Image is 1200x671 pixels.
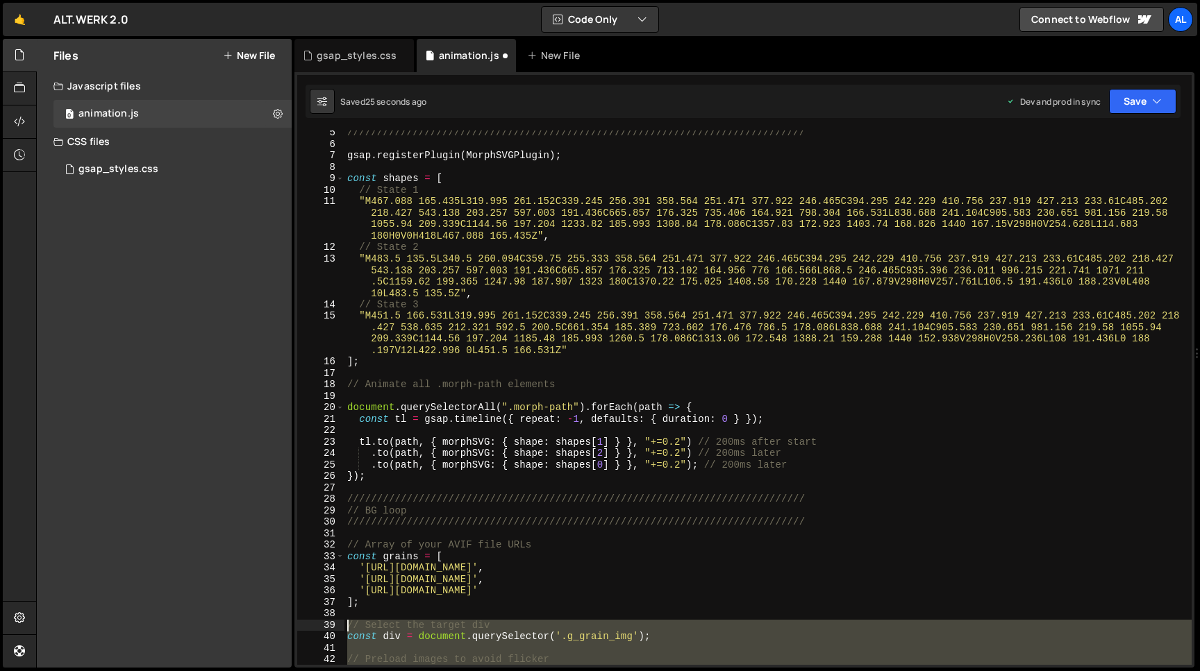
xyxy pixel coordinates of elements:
div: 15 [297,310,344,356]
div: CSS files [37,128,292,155]
div: 33 [297,551,344,563]
div: Javascript files [37,72,292,100]
div: gsap_styles.css [317,49,397,62]
div: Dev and prod in sync [1006,96,1101,108]
span: 0 [65,110,74,121]
div: 13 [297,253,344,299]
div: 25 seconds ago [365,96,426,108]
div: 22 [297,425,344,436]
div: 14912/40509.css [53,155,292,183]
div: 6 [297,139,344,151]
div: 29 [297,505,344,517]
div: animation.js [78,108,139,120]
div: 42 [297,654,344,665]
div: 36 [297,585,344,597]
div: 31 [297,528,344,540]
div: 40 [297,631,344,643]
div: 37 [297,597,344,609]
div: animation.js [439,49,499,62]
div: 25 [297,459,344,471]
div: gsap_styles.css [78,163,158,176]
div: 20 [297,402,344,414]
button: New File [223,50,275,61]
div: New File [527,49,585,62]
div: 39 [297,620,344,631]
div: 18 [297,379,344,391]
div: 17 [297,368,344,380]
div: 7 [297,150,344,162]
a: 🤙 [3,3,37,36]
div: 12 [297,241,344,253]
div: 35 [297,574,344,586]
div: 30 [297,516,344,528]
div: 28 [297,493,344,505]
div: ALT.WERK 2.0 [53,11,128,28]
div: 8 [297,162,344,173]
div: 32 [297,539,344,551]
h2: Files [53,48,78,63]
button: Save [1109,89,1176,114]
a: AL [1168,7,1193,32]
div: 26 [297,470,344,482]
div: 5 [297,127,344,139]
div: 9 [297,173,344,185]
div: 41 [297,643,344,654]
div: 10 [297,185,344,196]
div: 21 [297,414,344,425]
div: 14 [297,299,344,311]
div: 23 [297,436,344,448]
div: 38 [297,608,344,620]
div: 27 [297,482,344,494]
div: 14912/38821.js [53,100,292,128]
div: 16 [297,356,344,368]
div: 19 [297,391,344,402]
div: Saved [340,96,426,108]
button: Code Only [542,7,658,32]
div: 11 [297,196,344,241]
div: 34 [297,562,344,574]
div: 24 [297,448,344,459]
a: Connect to Webflow [1019,7,1164,32]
